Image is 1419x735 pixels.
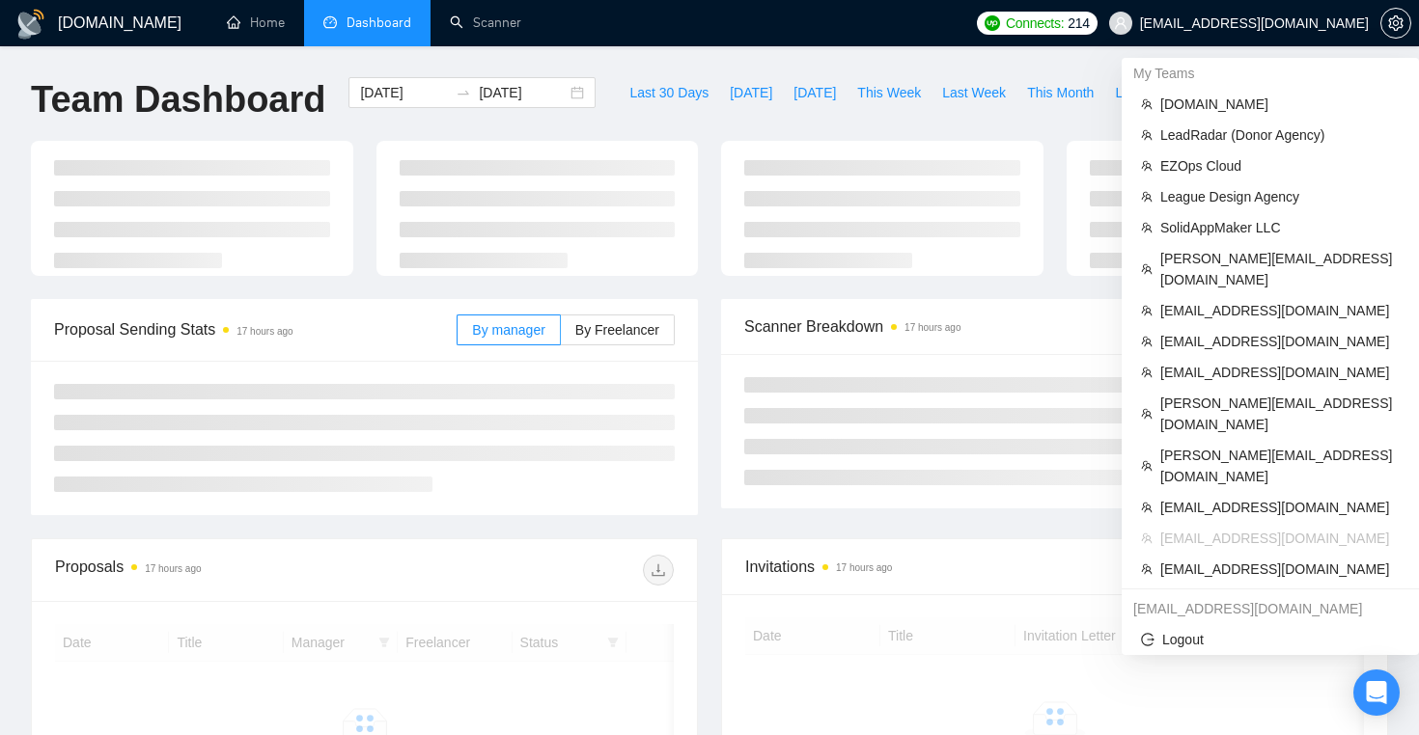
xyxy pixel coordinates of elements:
[55,555,365,585] div: Proposals
[456,85,471,100] span: swap-right
[1141,408,1153,420] span: team
[1380,15,1411,31] a: setting
[1160,558,1400,580] span: [EMAIL_ADDRESS][DOMAIN_NAME]
[236,326,292,337] time: 17 hours ago
[360,82,448,103] input: Start date
[1160,248,1400,290] span: [PERSON_NAME][EMAIL_ADDRESS][DOMAIN_NAME]
[1141,460,1153,472] span: team
[323,15,337,29] span: dashboard
[1141,160,1153,172] span: team
[1353,669,1400,716] div: Open Intercom Messenger
[575,322,659,338] span: By Freelancer
[1160,445,1400,487] span: [PERSON_NAME][EMAIL_ADDRESS][DOMAIN_NAME]
[456,85,471,100] span: to
[450,14,521,31] a: searchScanner
[54,317,457,341] span: Proposal Sending Stats
[1027,82,1094,103] span: This Month
[1160,362,1400,383] span: [EMAIL_ADDRESS][DOMAIN_NAME]
[479,82,567,103] input: End date
[1160,331,1400,352] span: [EMAIL_ADDRESS][DOMAIN_NAME]
[1381,15,1410,31] span: setting
[1122,593,1419,624] div: sviatoslav@gigradar.io
[347,14,411,31] span: Dashboard
[1380,8,1411,39] button: setting
[472,322,544,338] span: By manager
[1141,563,1153,575] span: team
[985,15,1000,31] img: upwork-logo.png
[1160,94,1400,115] span: [DOMAIN_NAME]
[227,14,285,31] a: homeHome
[745,555,1364,579] span: Invitations
[1068,13,1089,34] span: 214
[1141,629,1400,650] span: Logout
[1006,13,1064,34] span: Connects:
[1160,497,1400,518] span: [EMAIL_ADDRESS][DOMAIN_NAME]
[15,9,46,40] img: logo
[1141,222,1153,233] span: team
[1114,16,1127,30] span: user
[942,82,1006,103] span: Last Week
[783,77,847,108] button: [DATE]
[1141,532,1153,544] span: team
[793,82,836,103] span: [DATE]
[31,77,325,122] h1: Team Dashboard
[730,82,772,103] span: [DATE]
[719,77,783,108] button: [DATE]
[857,82,921,103] span: This Week
[836,562,892,573] time: 17 hours ago
[1141,633,1155,646] span: logout
[932,77,1016,108] button: Last Week
[629,82,709,103] span: Last 30 Days
[1160,186,1400,207] span: League Design Agency
[1160,300,1400,321] span: [EMAIL_ADDRESS][DOMAIN_NAME]
[1141,502,1153,513] span: team
[1141,305,1153,316] span: team
[1141,336,1153,347] span: team
[1160,528,1400,549] span: [EMAIL_ADDRESS][DOMAIN_NAME]
[1141,191,1153,203] span: team
[145,563,201,574] time: 17 hours ago
[1160,155,1400,177] span: EZOps Cloud
[1160,217,1400,238] span: SolidAppMaker LLC
[1160,393,1400,435] span: [PERSON_NAME][EMAIL_ADDRESS][DOMAIN_NAME]
[1122,58,1419,89] div: My Teams
[744,314,1365,339] span: Scanner Breakdown
[619,77,719,108] button: Last 30 Days
[1104,77,1192,108] button: Last Month
[1141,367,1153,378] span: team
[1141,129,1153,141] span: team
[904,322,960,333] time: 17 hours ago
[847,77,932,108] button: This Week
[1141,263,1153,275] span: team
[1016,77,1104,108] button: This Month
[1160,124,1400,146] span: LeadRadar (Donor Agency)
[1141,98,1153,110] span: team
